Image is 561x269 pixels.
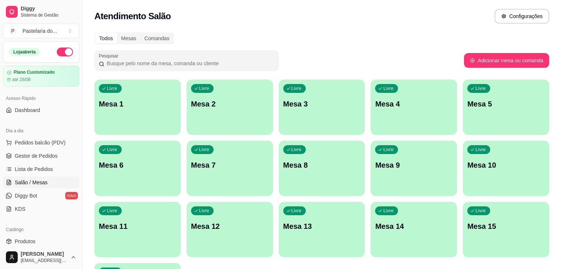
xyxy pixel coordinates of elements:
a: KDS [3,203,79,215]
div: Mesas [117,33,140,43]
button: LivreMesa 14 [371,202,457,257]
article: Plano Customizado [14,70,55,75]
a: Plano Customizadoaté 26/08 [3,66,79,87]
div: Todos [95,33,117,43]
a: Diggy Botnovo [3,190,79,202]
p: Livre [107,147,117,153]
p: Livre [291,147,302,153]
p: Mesa 14 [375,221,453,231]
div: Catálogo [3,224,79,235]
button: LivreMesa 9 [371,141,457,196]
span: [PERSON_NAME] [21,251,67,258]
span: Produtos [15,238,35,245]
span: Diggy Bot [15,192,37,199]
p: Livre [383,208,394,214]
span: KDS [15,205,25,213]
div: Loja aberta [9,48,40,56]
p: Livre [475,85,486,91]
div: Pastelaria do ... [22,27,57,35]
a: Gestor de Pedidos [3,150,79,162]
button: Pedidos balcão (PDV) [3,137,79,149]
p: Livre [475,147,486,153]
span: [EMAIL_ADDRESS][DOMAIN_NAME] [21,258,67,263]
button: [PERSON_NAME][EMAIL_ADDRESS][DOMAIN_NAME] [3,248,79,266]
button: Configurações [495,9,549,24]
span: Lista de Pedidos [15,165,53,173]
a: Produtos [3,235,79,247]
p: Mesa 8 [283,160,361,170]
p: Mesa 12 [191,221,269,231]
button: LivreMesa 4 [371,80,457,135]
span: Diggy [21,6,76,12]
span: Salão / Mesas [15,179,48,186]
button: LivreMesa 6 [94,141,181,196]
p: Mesa 9 [375,160,453,170]
p: Livre [383,147,394,153]
h2: Atendimento Salão [94,10,171,22]
button: LivreMesa 13 [279,202,365,257]
span: Dashboard [15,106,40,114]
p: Mesa 15 [467,221,545,231]
button: LivreMesa 15 [463,202,549,257]
button: LivreMesa 3 [279,80,365,135]
button: LivreMesa 12 [187,202,273,257]
div: Acesso Rápido [3,92,79,104]
button: LivreMesa 1 [94,80,181,135]
label: Pesquisar [99,53,121,59]
p: Mesa 11 [99,221,176,231]
p: Mesa 3 [283,99,361,109]
p: Mesa 1 [99,99,176,109]
article: até 26/08 [12,77,31,83]
span: Gestor de Pedidos [15,152,58,160]
p: Livre [199,85,209,91]
p: Livre [199,208,209,214]
span: Sistema de Gestão [21,12,76,18]
a: Dashboard [3,104,79,116]
p: Livre [107,208,117,214]
a: DiggySistema de Gestão [3,3,79,21]
div: Comandas [141,33,174,43]
button: LivreMesa 7 [187,141,273,196]
button: LivreMesa 8 [279,141,365,196]
p: Mesa 13 [283,221,361,231]
span: Pedidos balcão (PDV) [15,139,66,146]
a: Salão / Mesas [3,177,79,188]
button: Select a team [3,24,79,38]
div: Dia a dia [3,125,79,137]
button: Adicionar mesa ou comanda [464,53,549,68]
button: Alterar Status [57,48,73,56]
p: Mesa 5 [467,99,545,109]
p: Mesa 6 [99,160,176,170]
p: Livre [107,85,117,91]
p: Livre [383,85,394,91]
button: LivreMesa 11 [94,202,181,257]
p: Livre [475,208,486,214]
p: Mesa 4 [375,99,453,109]
p: Livre [291,85,302,91]
input: Pesquisar [104,60,274,67]
p: Mesa 7 [191,160,269,170]
p: Livre [291,208,302,214]
p: Mesa 2 [191,99,269,109]
button: LivreMesa 2 [187,80,273,135]
p: Mesa 10 [467,160,545,170]
p: Livre [199,147,209,153]
button: LivreMesa 5 [463,80,549,135]
button: LivreMesa 10 [463,141,549,196]
a: Lista de Pedidos [3,163,79,175]
span: P [9,27,17,35]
